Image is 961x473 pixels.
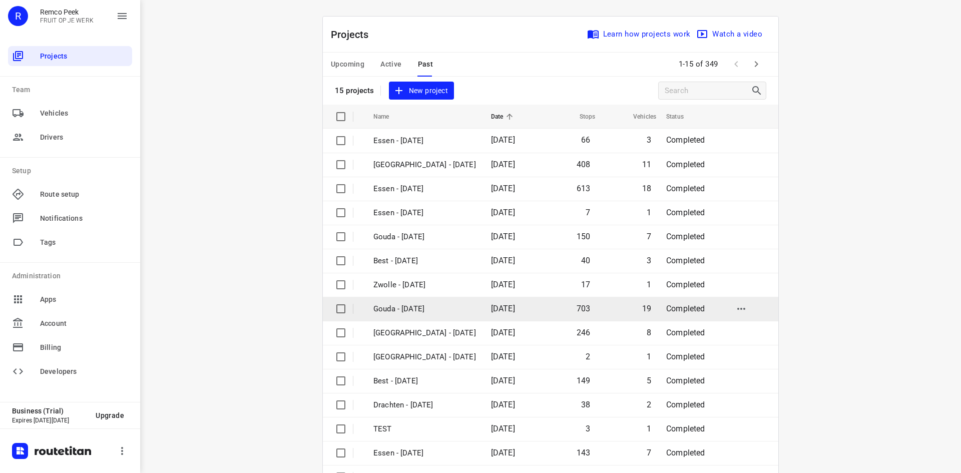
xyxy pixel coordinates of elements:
span: [DATE] [491,184,515,193]
button: New project [389,82,454,100]
span: Notifications [40,213,128,224]
span: Name [373,111,402,123]
span: Completed [666,232,705,241]
div: Route setup [8,184,132,204]
span: Completed [666,448,705,457]
span: [DATE] [491,328,515,337]
span: Completed [666,424,705,433]
p: Best - [DATE] [373,255,476,267]
p: Gouda - [DATE] [373,303,476,315]
span: [DATE] [491,304,515,313]
span: Route setup [40,189,128,200]
div: Tags [8,232,132,252]
span: 18 [642,184,651,193]
span: Tags [40,237,128,248]
span: Vehicles [40,108,128,119]
p: Business (Trial) [12,407,88,415]
span: Upgrade [96,411,124,419]
span: 8 [647,328,651,337]
span: Next Page [746,54,766,74]
span: New project [395,85,448,97]
span: Completed [666,376,705,385]
p: Zwolle - [DATE] [373,279,476,291]
div: Projects [8,46,132,66]
p: Team [12,85,132,95]
p: Essen - Wednesday [373,447,476,459]
span: [DATE] [491,280,515,289]
span: 2 [586,352,590,361]
span: Previous Page [726,54,746,74]
p: Remco Peek [40,8,94,16]
span: Completed [666,184,705,193]
span: [DATE] [491,232,515,241]
span: 7 [586,208,590,217]
p: Gouda - [DATE] [373,231,476,243]
span: 1 [647,352,651,361]
p: Administration [12,271,132,281]
span: 613 [577,184,591,193]
p: Essen - [DATE] [373,207,476,219]
span: [DATE] [491,208,515,217]
p: Essen - Tuesday [373,135,476,147]
p: Expires [DATE][DATE] [12,417,88,424]
span: [DATE] [491,376,515,385]
span: Completed [666,256,705,265]
div: Vehicles [8,103,132,123]
span: [DATE] [491,424,515,433]
p: TEST [373,423,476,435]
span: 149 [577,376,591,385]
span: Completed [666,328,705,337]
span: Billing [40,342,128,353]
span: Completed [666,208,705,217]
span: 246 [577,328,591,337]
p: Drachten - Thursday [373,399,476,411]
p: 15 projects [335,86,374,95]
span: [DATE] [491,135,515,145]
span: 3 [647,135,651,145]
span: Completed [666,400,705,409]
span: 3 [647,256,651,265]
span: 143 [577,448,591,457]
div: R [8,6,28,26]
span: 66 [581,135,590,145]
span: 5 [647,376,651,385]
p: Projects [331,27,377,42]
span: 1 [647,280,651,289]
p: Best - Thursday [373,375,476,387]
span: Projects [40,51,128,62]
p: Setup [12,166,132,176]
span: Completed [666,352,705,361]
span: 7 [647,232,651,241]
span: Apps [40,294,128,305]
p: [GEOGRAPHIC_DATA] - [DATE] [373,327,476,339]
span: 1-15 of 349 [675,54,723,75]
div: Apps [8,289,132,309]
span: 7 [647,448,651,457]
span: Account [40,318,128,329]
div: Account [8,313,132,333]
p: FRUIT OP JE WERK [40,17,94,24]
div: Drivers [8,127,132,147]
span: 1 [647,208,651,217]
span: Date [491,111,517,123]
span: 150 [577,232,591,241]
span: Upcoming [331,58,364,71]
span: [DATE] [491,400,515,409]
span: 408 [577,160,591,169]
span: 3 [586,424,590,433]
span: 38 [581,400,590,409]
span: Status [666,111,697,123]
div: Notifications [8,208,132,228]
span: 703 [577,304,591,313]
div: Billing [8,337,132,357]
span: 11 [642,160,651,169]
div: Search [751,85,766,97]
span: Developers [40,366,128,377]
span: Stops [567,111,596,123]
span: 40 [581,256,590,265]
span: 19 [642,304,651,313]
span: Completed [666,160,705,169]
p: Essen - [DATE] [373,183,476,195]
span: Active [380,58,401,71]
span: 17 [581,280,590,289]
